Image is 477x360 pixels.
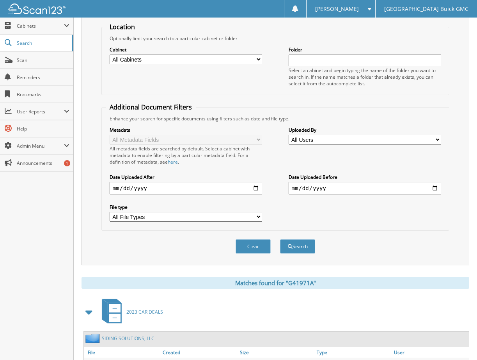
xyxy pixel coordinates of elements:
[161,347,238,358] a: Created
[168,159,178,165] a: here
[289,67,442,87] div: Select a cabinet and begin typing the name of the folder you want to search in. If the name match...
[106,23,139,31] legend: Location
[238,347,315,358] a: Size
[110,46,262,53] label: Cabinet
[106,115,445,122] div: Enhance your search for specific documents using filters such as date and file type.
[106,103,196,111] legend: Additional Document Filters
[438,323,477,360] iframe: Chat Widget
[110,182,262,194] input: start
[8,4,66,14] img: scan123-logo-white.svg
[106,35,445,42] div: Optionally limit your search to a particular cabinet or folder
[17,23,64,29] span: Cabinets
[17,125,69,132] span: Help
[102,335,154,342] a: SIDING SOLUTIONS, LLC
[110,204,262,210] label: File type
[110,127,262,133] label: Metadata
[110,174,262,180] label: Date Uploaded After
[392,347,469,358] a: User
[84,347,161,358] a: File
[17,74,69,81] span: Reminders
[289,46,442,53] label: Folder
[315,347,392,358] a: Type
[289,127,442,133] label: Uploaded By
[17,160,69,166] span: Announcements
[17,57,69,64] span: Scan
[289,174,442,180] label: Date Uploaded Before
[289,182,442,194] input: end
[17,143,64,149] span: Admin Menu
[384,7,468,11] span: [GEOGRAPHIC_DATA] Buick GMC
[82,277,469,289] div: Matches found for "G41971A"
[280,239,315,254] button: Search
[236,239,271,254] button: Clear
[17,108,64,115] span: User Reports
[17,40,68,46] span: Search
[17,91,69,98] span: Bookmarks
[97,296,163,327] a: 2023 CAR DEALS
[126,309,163,315] span: 2023 CAR DEALS
[85,334,102,343] img: folder2.png
[315,7,359,11] span: [PERSON_NAME]
[110,145,262,165] div: All metadata fields are searched by default. Select a cabinet with metadata to enable filtering b...
[64,160,70,166] div: 1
